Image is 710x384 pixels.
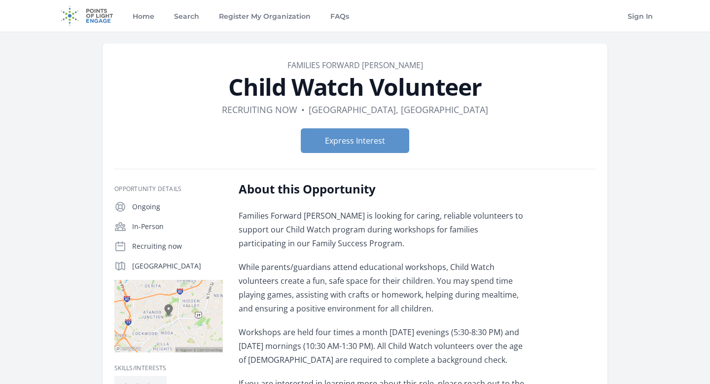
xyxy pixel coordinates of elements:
div: • [301,103,305,116]
p: Ongoing [132,202,223,212]
h3: Opportunity Details [114,185,223,193]
dd: Recruiting now [222,103,297,116]
p: While parents/guardians attend educational workshops, Child Watch volunteers create a fun, safe s... [239,260,527,315]
p: [GEOGRAPHIC_DATA] [132,261,223,271]
img: Map [114,280,223,352]
h2: About this Opportunity [239,181,527,197]
h1: Child Watch Volunteer [114,75,596,99]
dd: [GEOGRAPHIC_DATA], [GEOGRAPHIC_DATA] [309,103,488,116]
p: Families Forward [PERSON_NAME] is looking for caring, reliable volunteers to support our Child Wa... [239,209,527,250]
p: Workshops are held four times a month [DATE] evenings (5:30-8:30 PM) and [DATE] mornings (10:30 A... [239,325,527,367]
a: Families Forward [PERSON_NAME] [287,60,423,71]
h3: Skills/Interests [114,364,223,372]
p: In-Person [132,222,223,231]
p: Recruiting now [132,241,223,251]
button: Express Interest [301,128,409,153]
